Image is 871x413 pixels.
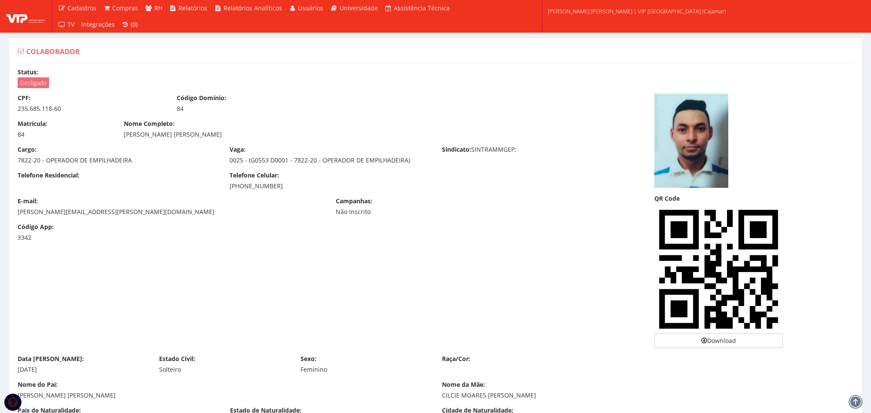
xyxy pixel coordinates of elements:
[18,197,38,205] label: E-mail:
[298,4,323,12] span: Usuários
[18,355,84,363] label: Data [PERSON_NAME]:
[654,205,783,333] img: Pl7eqHsAAAAAElFTkSuQmCC
[654,333,783,348] a: Download
[18,119,47,128] label: Matrícula:
[230,156,429,165] div: 0025 - (G0553 D0001 - 7822-20 - OPERADOR DE EMPILHADEIRA)
[67,20,74,28] span: TV
[18,208,323,216] div: [PERSON_NAME][EMAIL_ADDRESS][PERSON_NAME][DOMAIN_NAME]
[654,194,680,203] label: QR Code
[18,365,146,374] div: [DATE]
[55,16,78,33] a: TV
[159,355,195,363] label: Estado Civil:
[78,16,118,33] a: Integrações
[26,47,80,56] span: Colaborador
[67,4,96,12] span: Cadastros
[18,156,217,165] div: 7822-20 - OPERADOR DE EMPILHADEIRA
[442,380,485,389] label: Nome da Mãe:
[301,365,429,374] div: Feminino
[548,7,726,15] span: [PERSON_NAME].[PERSON_NAME] | VIP [GEOGRAPHIC_DATA] (Cajamar)
[18,68,38,76] label: Status:
[18,130,111,139] div: 84
[118,16,141,33] a: (0)
[81,20,115,28] span: Integrações
[18,145,37,154] label: Cargo:
[18,104,164,113] div: 235.685.118-60
[442,355,470,363] label: Raça/Cor:
[301,355,316,363] label: Sexo:
[654,94,728,188] img: roger-xajamar-capturar-16951440536509d87574cbd.PNG
[124,119,175,128] label: Nome Completo:
[177,104,323,113] div: 84
[435,145,647,156] div: SINTRAMMGEP;
[224,4,282,12] span: Relatórios Analíticos
[18,223,54,231] label: Código App:
[18,233,111,242] div: 3342
[124,130,535,139] div: [PERSON_NAME] [PERSON_NAME]
[336,208,482,216] div: Não Inscrito
[6,10,45,23] img: logo
[442,145,471,154] label: Sindicato:
[18,391,429,400] div: [PERSON_NAME] [PERSON_NAME]
[18,94,31,102] label: CPF:
[177,94,226,102] label: Código Domínio:
[336,197,372,205] label: Campanhas:
[230,171,279,180] label: Telefone Celular:
[178,4,207,12] span: Relatórios
[18,77,49,88] span: Desligado
[131,20,138,28] span: (0)
[230,182,429,190] div: [PHONE_NUMBER]
[159,365,288,374] div: Solteiro
[18,380,58,389] label: Nome do Pai:
[394,4,450,12] span: Assistência Técnica
[112,4,138,12] span: Compras
[18,171,80,180] label: Telefone Residencial:
[154,4,163,12] span: RH
[442,391,853,400] div: CILCIE MOARES [PERSON_NAME]
[340,4,378,12] span: Universidade
[230,145,245,154] label: Vaga:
